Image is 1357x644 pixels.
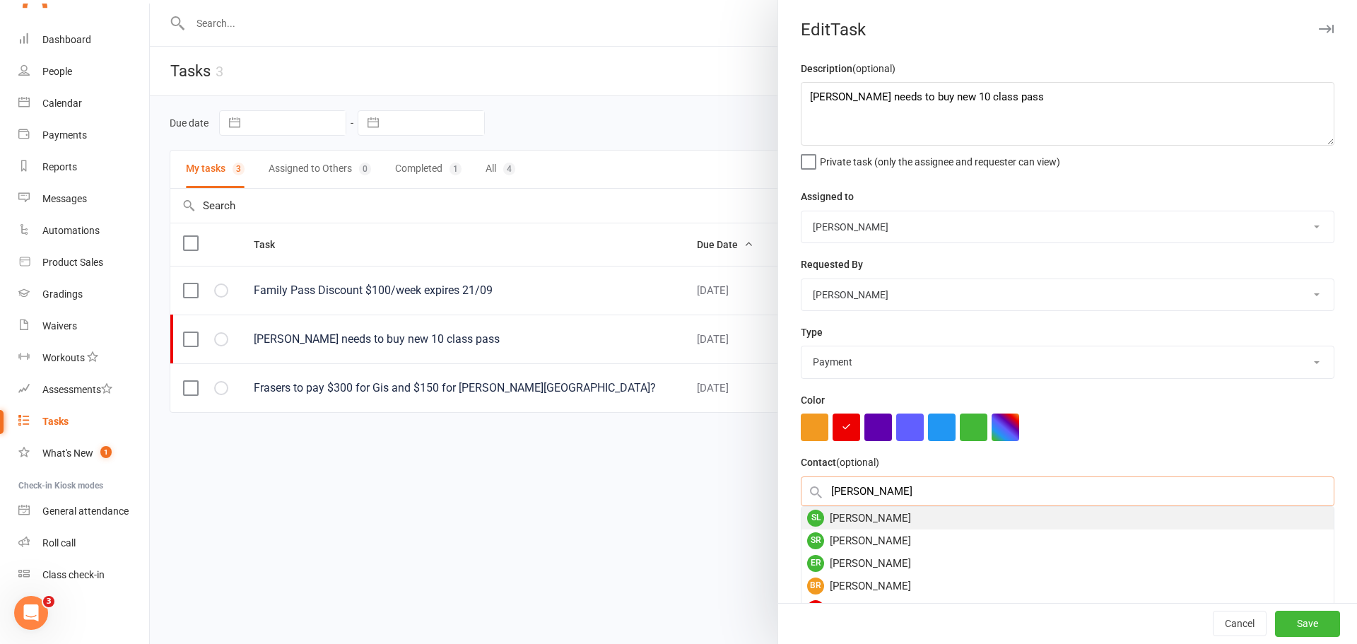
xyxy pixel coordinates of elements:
[1213,611,1267,637] button: Cancel
[42,384,112,395] div: Assessments
[836,457,879,468] small: (optional)
[801,455,879,470] label: Contact
[18,88,149,119] a: Calendar
[801,529,1334,552] div: [PERSON_NAME]
[42,447,93,459] div: What's New
[801,82,1334,146] textarea: [PERSON_NAME] needs to buy new 10 class pass
[18,559,149,591] a: Class kiosk mode
[42,320,77,332] div: Waivers
[18,374,149,406] a: Assessments
[18,215,149,247] a: Automations
[18,119,149,151] a: Payments
[807,532,824,549] span: SR
[18,247,149,279] a: Product Sales
[801,575,1334,597] div: [PERSON_NAME]
[100,446,112,458] span: 1
[18,279,149,310] a: Gradings
[18,24,149,56] a: Dashboard
[801,324,823,340] label: Type
[18,406,149,438] a: Tasks
[807,555,824,572] span: ER
[807,578,824,595] span: BR
[852,63,895,74] small: (optional)
[18,183,149,215] a: Messages
[807,600,824,617] span: ZR
[42,288,83,300] div: Gradings
[18,496,149,527] a: General attendance kiosk mode
[42,193,87,204] div: Messages
[801,507,1334,529] div: [PERSON_NAME]
[801,392,825,408] label: Color
[18,310,149,342] a: Waivers
[820,151,1060,168] span: Private task (only the assignee and requester can view)
[778,20,1357,40] div: Edit Task
[1275,611,1340,637] button: Save
[42,569,105,580] div: Class check-in
[42,66,72,77] div: People
[43,596,54,607] span: 3
[42,352,85,363] div: Workouts
[42,257,103,268] div: Product Sales
[14,596,48,630] iframe: Intercom live chat
[42,505,129,517] div: General attendance
[18,342,149,374] a: Workouts
[801,476,1334,506] input: Search
[801,189,854,204] label: Assigned to
[801,597,1334,620] div: [PERSON_NAME]
[18,527,149,559] a: Roll call
[42,34,91,45] div: Dashboard
[18,438,149,469] a: What's New1
[801,257,863,272] label: Requested By
[801,61,895,76] label: Description
[42,225,100,236] div: Automations
[42,129,87,141] div: Payments
[807,510,824,527] span: SL
[42,98,82,109] div: Calendar
[801,552,1334,575] div: [PERSON_NAME]
[42,161,77,172] div: Reports
[18,151,149,183] a: Reports
[18,56,149,88] a: People
[42,537,76,549] div: Roll call
[42,416,69,427] div: Tasks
